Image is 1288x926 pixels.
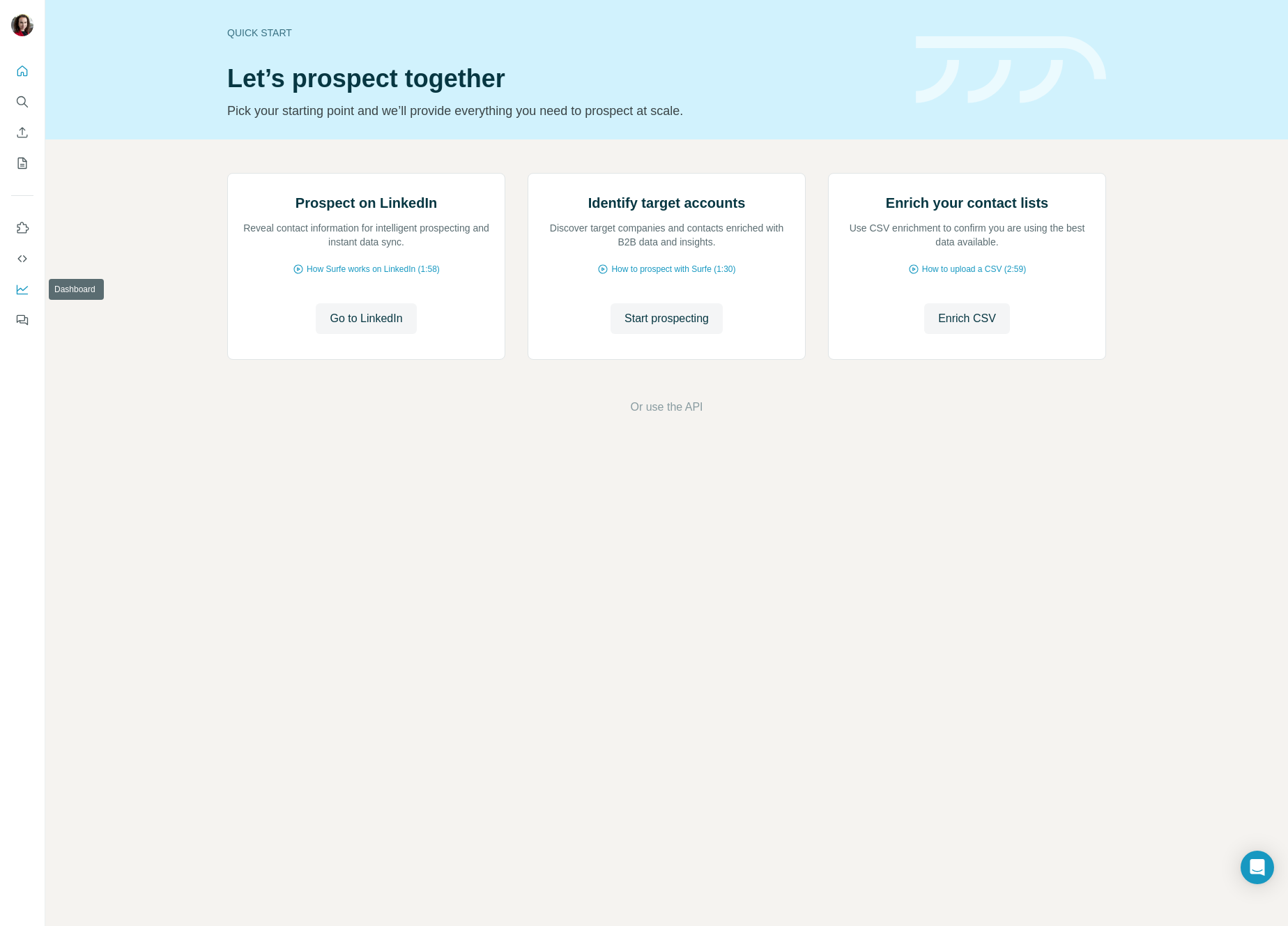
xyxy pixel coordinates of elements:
[588,193,746,213] h2: Identify target accounts
[843,221,1091,249] p: Use CSV enrichment to confirm you are using the best data available.
[11,215,33,241] button: Use Surfe on LinkedIn
[542,221,791,249] p: Discover target companies and contacts enriched with B2B data and insights.
[611,303,723,334] button: Start prospecting
[307,263,440,275] span: How Surfe works on LinkedIn (1:58)
[916,36,1106,104] img: banner
[938,310,996,327] span: Enrich CSV
[242,221,491,249] p: Reveal contact information for intelligent prospecting and instant data sync.
[316,303,416,334] button: Go to LinkedIn
[227,65,899,93] h1: Let’s prospect together
[11,14,33,36] img: Avatar
[624,310,709,327] span: Start prospecting
[922,263,1026,275] span: How to upload a CSV (2:59)
[227,101,899,121] p: Pick your starting point and we’ll provide everything you need to prospect at scale.
[330,310,402,327] span: Go to LinkedIn
[11,246,33,271] button: Use Surfe API
[630,399,703,416] button: Or use the API
[924,303,1010,334] button: Enrich CSV
[1241,851,1274,884] div: Open Intercom Messenger
[296,193,437,213] h2: Prospect on LinkedIn
[11,59,33,84] button: Quick start
[611,263,735,275] span: How to prospect with Surfe (1:30)
[11,120,33,145] button: Enrich CSV
[886,193,1048,213] h2: Enrich your contact lists
[11,308,33,333] button: Feedback
[11,89,33,114] button: Search
[227,26,899,40] div: Quick start
[11,277,33,302] button: Dashboard
[11,151,33,176] button: My lists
